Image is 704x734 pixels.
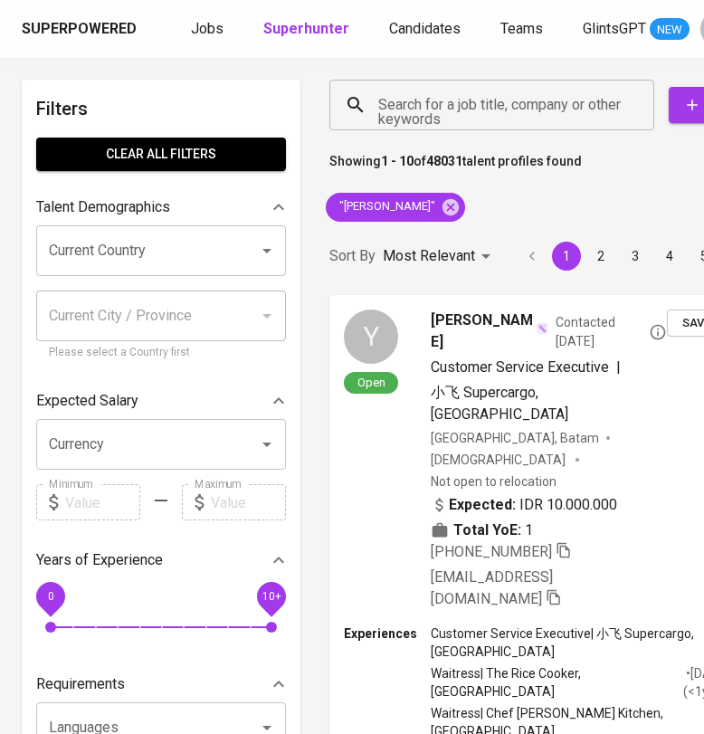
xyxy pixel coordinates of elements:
[389,20,461,37] span: Candidates
[329,152,582,186] p: Showing of talent profiles found
[326,198,446,215] span: "[PERSON_NAME]"
[36,94,286,123] h6: Filters
[655,242,684,271] button: Go to page 4
[426,154,462,168] b: 48031
[344,310,398,364] div: Y
[22,19,140,40] a: Superpowered
[536,322,548,335] img: magic_wand.svg
[621,242,650,271] button: Go to page 3
[65,484,140,520] input: Value
[650,21,690,39] span: NEW
[583,20,646,37] span: GlintsGPT
[525,520,533,541] span: 1
[36,549,163,571] p: Years of Experience
[431,429,599,447] div: [GEOGRAPHIC_DATA], Batam
[263,18,353,41] a: Superhunter
[191,18,227,41] a: Jobs
[36,196,170,218] p: Talent Demographics
[191,20,224,37] span: Jobs
[36,673,125,695] p: Requirements
[254,432,280,457] button: Open
[211,484,286,520] input: Value
[431,472,557,491] p: Not open to relocation
[500,18,547,41] a: Teams
[36,542,286,578] div: Years of Experience
[449,494,516,516] b: Expected:
[383,240,497,273] div: Most Relevant
[36,666,286,702] div: Requirements
[616,357,621,378] span: |
[254,238,280,263] button: Open
[326,193,465,222] div: "[PERSON_NAME]"
[556,313,667,349] span: Contacted [DATE]
[431,568,553,607] span: [EMAIL_ADDRESS][DOMAIN_NAME]
[431,664,683,701] p: Waitress | The Rice Cooker, [GEOGRAPHIC_DATA]
[431,494,617,516] div: IDR 10.000.000
[329,245,376,267] p: Sort By
[431,310,534,353] span: [PERSON_NAME]
[383,245,475,267] p: Most Relevant
[36,390,138,412] p: Expected Salary
[350,375,393,390] span: Open
[389,18,464,41] a: Candidates
[47,590,53,603] span: 0
[552,242,581,271] button: page 1
[381,154,414,168] b: 1 - 10
[263,20,349,37] b: Superhunter
[22,19,137,40] div: Superpowered
[431,451,568,469] span: [DEMOGRAPHIC_DATA]
[431,358,609,376] span: Customer Service Executive
[51,143,271,166] span: Clear All filters
[500,20,543,37] span: Teams
[586,242,615,271] button: Go to page 2
[344,624,431,643] p: Experiences
[49,344,273,362] p: Please select a Country first
[36,138,286,171] button: Clear All filters
[262,590,281,603] span: 10+
[453,520,521,541] b: Total YoE:
[36,383,286,419] div: Expected Salary
[649,323,667,341] svg: By Batam recruiter
[36,189,286,225] div: Talent Demographics
[431,543,552,560] span: [PHONE_NUMBER]
[431,384,568,423] span: 小飞 Supercargo, [GEOGRAPHIC_DATA]
[583,18,690,41] a: GlintsGPT NEW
